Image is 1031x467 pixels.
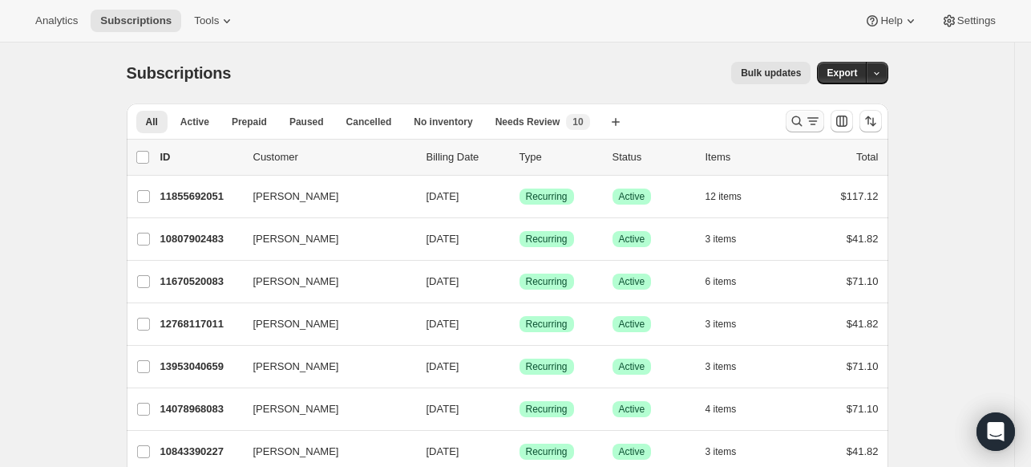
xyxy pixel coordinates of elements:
[253,149,414,165] p: Customer
[706,270,754,293] button: 6 items
[427,360,459,372] span: [DATE]
[184,10,245,32] button: Tools
[706,360,737,373] span: 3 items
[91,10,181,32] button: Subscriptions
[526,190,568,203] span: Recurring
[244,184,404,209] button: [PERSON_NAME]
[244,226,404,252] button: [PERSON_NAME]
[127,64,232,82] span: Subscriptions
[427,149,507,165] p: Billing Date
[827,67,857,79] span: Export
[706,355,754,378] button: 3 items
[160,359,241,375] p: 13953040659
[619,403,645,416] span: Active
[244,396,404,422] button: [PERSON_NAME]
[414,116,472,128] span: No inventory
[706,398,754,420] button: 4 items
[741,67,801,79] span: Bulk updates
[855,10,928,32] button: Help
[706,233,737,246] span: 3 items
[160,189,241,205] p: 11855692051
[26,10,87,32] button: Analytics
[706,313,754,335] button: 3 items
[526,233,568,246] span: Recurring
[706,445,737,458] span: 3 items
[253,401,339,417] span: [PERSON_NAME]
[526,445,568,458] span: Recurring
[244,269,404,294] button: [PERSON_NAME]
[786,110,824,132] button: Search and filter results
[880,14,902,27] span: Help
[526,360,568,373] span: Recurring
[706,190,742,203] span: 12 items
[253,359,339,375] span: [PERSON_NAME]
[706,275,737,288] span: 6 items
[146,116,158,128] span: All
[160,313,879,335] div: 12768117011[PERSON_NAME][DATE]SuccessRecurringSuccessActive3 items$41.82
[180,116,209,128] span: Active
[35,14,78,27] span: Analytics
[603,111,629,133] button: Create new view
[526,318,568,331] span: Recurring
[100,14,172,27] span: Subscriptions
[706,228,754,250] button: 3 items
[160,398,879,420] div: 14078968083[PERSON_NAME][DATE]SuccessRecurringSuccessActive4 items$71.10
[253,444,339,460] span: [PERSON_NAME]
[160,355,879,378] div: 13953040659[PERSON_NAME][DATE]SuccessRecurringSuccessActive3 items$71.10
[957,14,996,27] span: Settings
[526,403,568,416] span: Recurring
[244,354,404,380] button: [PERSON_NAME]
[244,311,404,337] button: [PERSON_NAME]
[427,445,459,457] span: [DATE]
[160,274,241,290] p: 11670520083
[619,360,645,373] span: Active
[847,445,879,457] span: $41.82
[289,116,324,128] span: Paused
[731,62,811,84] button: Bulk updates
[194,14,219,27] span: Tools
[160,401,241,417] p: 14078968083
[160,149,879,165] div: IDCustomerBilling DateTypeStatusItemsTotal
[847,403,879,415] span: $71.10
[495,116,560,128] span: Needs Review
[619,318,645,331] span: Active
[427,233,459,245] span: [DATE]
[859,110,882,132] button: Sort the results
[619,190,645,203] span: Active
[244,439,404,465] button: [PERSON_NAME]
[619,233,645,246] span: Active
[706,403,737,416] span: 4 items
[427,403,459,415] span: [DATE]
[160,441,879,463] div: 10843390227[PERSON_NAME][DATE]SuccessRecurringSuccessActive3 items$41.82
[160,228,879,250] div: 10807902483[PERSON_NAME][DATE]SuccessRecurringSuccessActive3 items$41.82
[847,233,879,245] span: $41.82
[817,62,867,84] button: Export
[520,149,600,165] div: Type
[160,316,241,332] p: 12768117011
[706,441,754,463] button: 3 items
[572,116,583,128] span: 10
[427,275,459,287] span: [DATE]
[253,274,339,290] span: [PERSON_NAME]
[841,190,879,202] span: $117.12
[706,149,786,165] div: Items
[932,10,1005,32] button: Settings
[427,318,459,330] span: [DATE]
[427,190,459,202] span: [DATE]
[706,318,737,331] span: 3 items
[526,275,568,288] span: Recurring
[160,185,879,208] div: 11855692051[PERSON_NAME][DATE]SuccessRecurringSuccessActive12 items$117.12
[253,316,339,332] span: [PERSON_NAME]
[619,445,645,458] span: Active
[232,116,267,128] span: Prepaid
[253,189,339,205] span: [PERSON_NAME]
[160,231,241,247] p: 10807902483
[706,185,759,208] button: 12 items
[847,318,879,330] span: $41.82
[613,149,693,165] p: Status
[976,412,1015,451] div: Open Intercom Messenger
[847,275,879,287] span: $71.10
[847,360,879,372] span: $71.10
[619,275,645,288] span: Active
[253,231,339,247] span: [PERSON_NAME]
